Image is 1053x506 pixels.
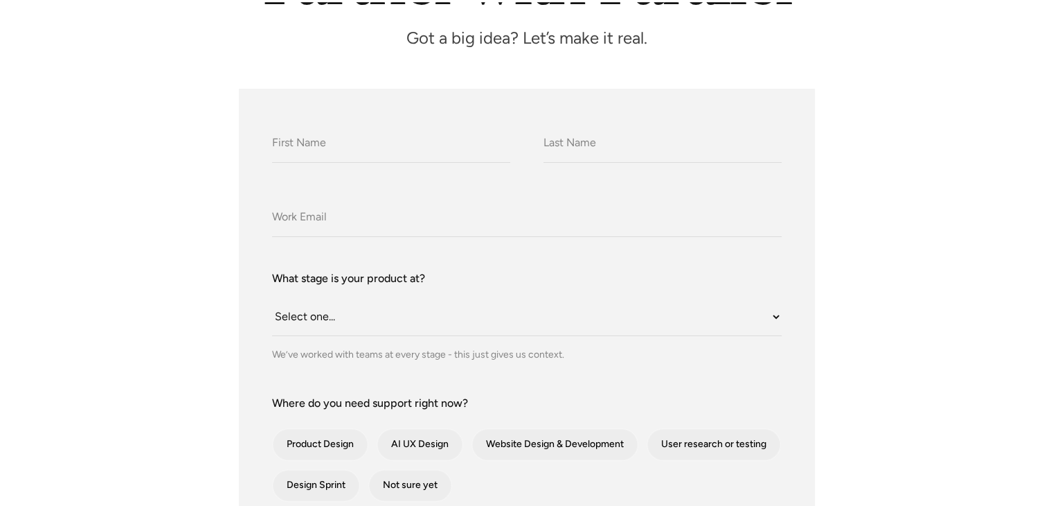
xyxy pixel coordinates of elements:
[272,270,782,287] label: What stage is your product at?
[272,347,782,362] div: We’ve worked with teams at every stage - this just gives us context.
[272,395,782,412] label: Where do you need support right now?
[272,125,510,163] input: First Name
[543,125,782,163] input: Last Name
[272,199,782,237] input: Work Email
[215,33,838,44] p: Got a big idea? Let’s make it real.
